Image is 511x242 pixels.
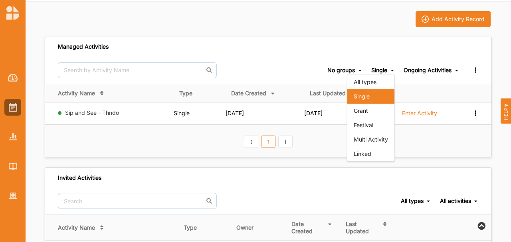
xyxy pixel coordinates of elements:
div: Grant [347,104,394,118]
div: Multi Activity [347,132,394,147]
div: All types [347,75,394,89]
span: Single [174,110,190,116]
span: [DATE] [304,110,323,116]
img: Dashboard [8,74,18,82]
a: Dashboard [4,69,21,86]
div: Date Created [291,220,324,235]
div: Invited Activities [58,174,101,181]
a: Library [4,158,21,175]
div: Add Activity Record [432,16,485,23]
div: Single [347,89,394,104]
a: 1 [261,136,275,148]
a: Sip and See - Thndo [65,109,119,116]
a: Reports [4,128,21,145]
img: icon [422,16,429,23]
div: Ongoing Activities [404,67,452,74]
div: Linked [347,147,394,161]
span: [DATE] [226,110,244,116]
div: Festival [347,118,394,132]
div: Single [371,67,387,74]
a: Organisation [4,187,21,204]
div: Last Updated [310,90,346,97]
th: Type [178,215,230,241]
img: Activities [9,103,17,112]
div: Date Created [231,90,266,97]
div: Activity Name [58,224,95,231]
img: Library [9,163,17,169]
label: Enter Activity [402,110,437,117]
div: No groups [327,67,355,74]
a: Activities [4,99,21,116]
img: Organisation [9,193,17,199]
a: Previous item [244,136,258,148]
th: Type [174,84,226,102]
img: Reports [9,133,17,140]
th: Owner [231,215,286,241]
div: Last Updated [346,220,378,235]
a: Next item [278,136,293,148]
a: Enter Activity [402,109,437,121]
div: Activity Name [58,90,95,97]
div: All activities [440,197,471,205]
div: All types [401,197,424,205]
input: Search [58,193,217,209]
div: Pagination Navigation [243,134,294,148]
input: Search by Activity Name [58,62,217,78]
div: Managed Activities [58,43,109,50]
button: iconAdd Activity Record [416,11,491,27]
img: logo [6,6,19,20]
